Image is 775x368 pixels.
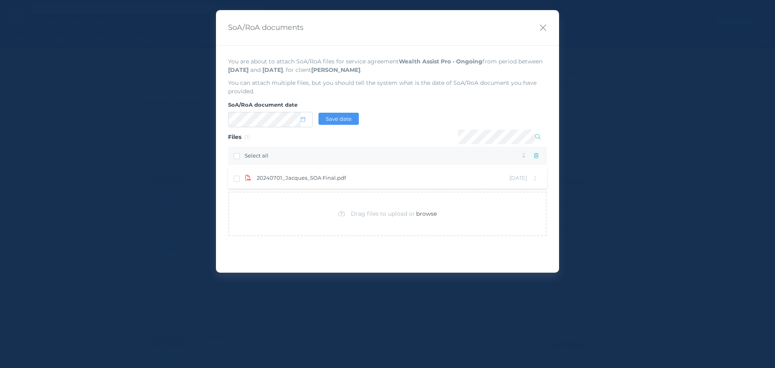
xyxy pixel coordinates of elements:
strong: [PERSON_NAME] [311,66,360,74]
span: ( 1 ) [244,133,250,141]
span: [DATE] [509,175,527,181]
button: Download file(s) [519,151,529,161]
p: You can attach multiple files, but you should tell the system what is the date of SoA/RoA documen... [228,79,547,96]
strong: Wealth Assist Pro - Ongoing [399,58,482,65]
span: browse [416,210,437,217]
strong: [DATE] [262,66,283,74]
p: You are about to attach SoA/RoA files for service agreement from period between and , for client . [228,57,547,74]
span: Drag files to upload or [351,210,415,217]
span: Select all [245,152,268,159]
button: Close [539,22,547,33]
button: Save date [318,113,359,125]
label: SoA/RoA document date [228,101,313,112]
button: Delete file(s) [531,151,541,161]
span: Files [228,133,241,141]
span: 20240701_Jacques_SOA Final.pdf [257,174,346,182]
span: SoA/RoA documents [228,23,304,32]
strong: [DATE] [228,66,249,74]
span: Save date [326,116,352,122]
